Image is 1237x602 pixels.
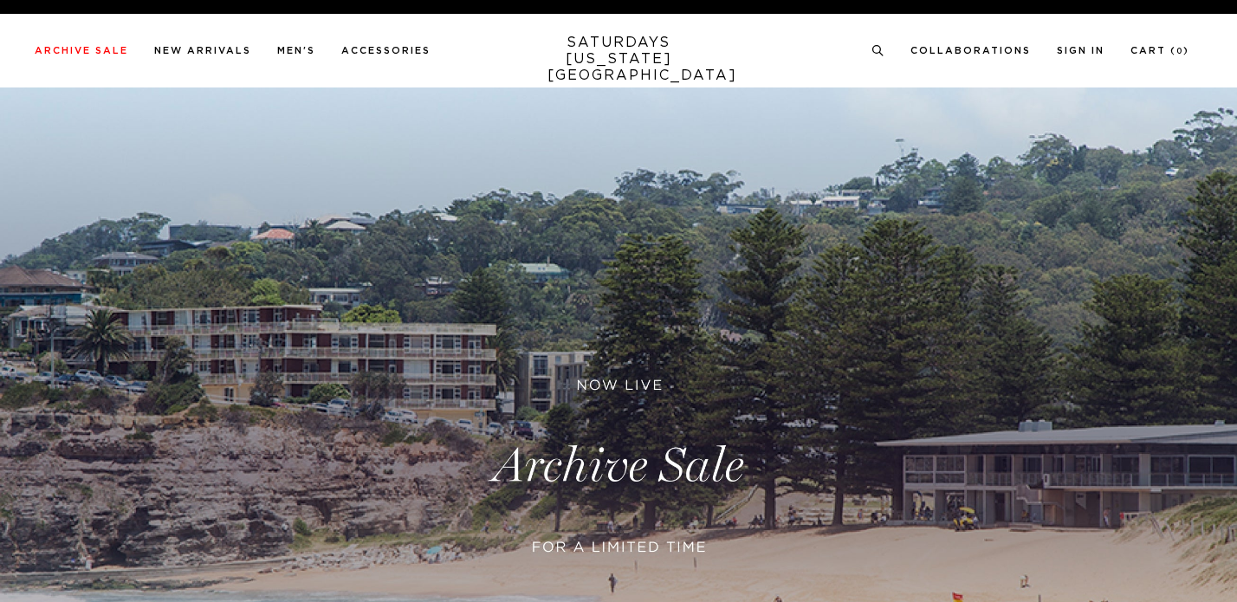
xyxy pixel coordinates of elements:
[35,46,128,55] a: Archive Sale
[277,46,315,55] a: Men's
[910,46,1031,55] a: Collaborations
[1176,48,1183,55] small: 0
[154,46,251,55] a: New Arrivals
[1057,46,1104,55] a: Sign In
[1130,46,1189,55] a: Cart (0)
[547,35,690,84] a: SATURDAYS[US_STATE][GEOGRAPHIC_DATA]
[341,46,431,55] a: Accessories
